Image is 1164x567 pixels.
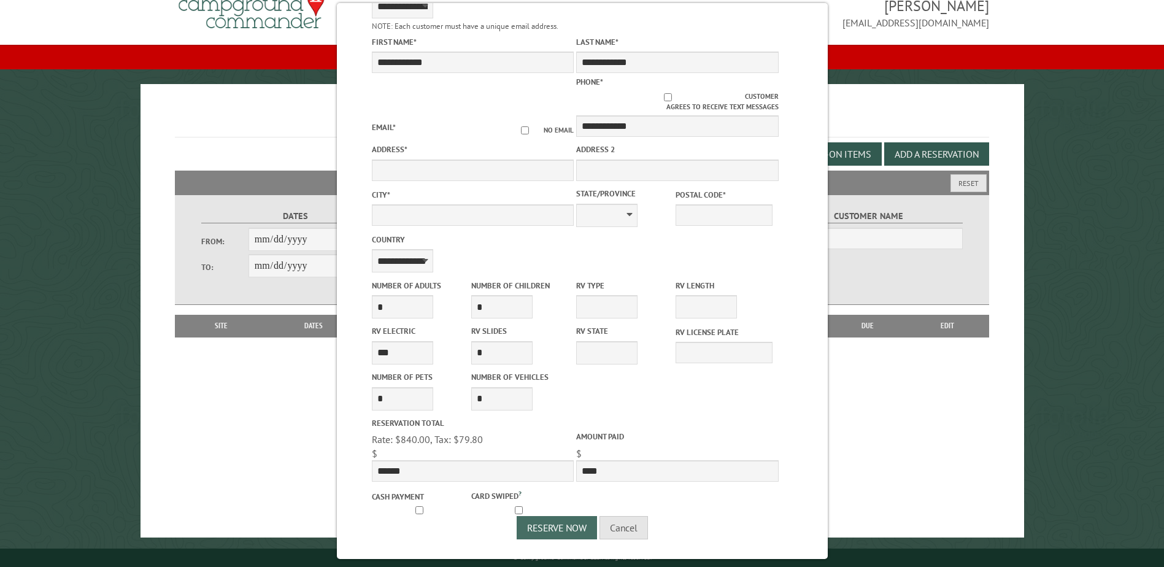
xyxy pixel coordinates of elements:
a: ? [518,489,521,498]
label: RV Length [676,280,773,291]
label: Phone [576,77,603,87]
label: No email [506,125,574,136]
button: Reset [950,174,987,192]
h2: Filters [175,171,989,194]
label: Number of Adults [371,280,468,291]
button: Cancel [599,516,648,539]
span: $ [576,447,582,460]
th: Site [181,315,261,337]
label: Reservation Total [371,417,573,429]
th: Due [829,315,906,337]
label: Address 2 [576,144,778,155]
label: Card swiped [471,488,568,502]
span: Rate: $840.00, Tax: $79.80 [371,433,482,445]
label: Email [371,122,395,133]
label: To: [201,261,248,273]
h1: Reservations [175,104,989,137]
label: Dates [201,209,388,223]
label: First Name [371,36,573,48]
label: RV State [576,325,673,337]
label: Number of Vehicles [471,371,568,383]
input: Customer agrees to receive text messages [591,93,745,101]
label: RV Slides [471,325,568,337]
label: Address [371,144,573,155]
small: NOTE: Each customer must have a unique email address. [371,21,558,31]
small: © Campground Commander LLC. All rights reserved. [513,553,652,561]
label: Number of Children [471,280,568,291]
label: Amount paid [576,431,778,442]
label: Customer agrees to receive text messages [576,91,778,112]
button: Reserve Now [517,516,597,539]
button: Add a Reservation [884,142,989,166]
label: City [371,189,573,201]
label: RV Type [576,280,673,291]
label: Last Name [576,36,778,48]
input: No email [506,126,544,134]
label: Country [371,234,573,245]
label: Postal Code [676,189,773,201]
th: Edit [906,315,989,337]
label: Customer Name [775,209,962,223]
label: State/Province [576,188,673,199]
button: Edit Add-on Items [776,142,882,166]
label: RV Electric [371,325,468,337]
span: $ [371,447,377,460]
th: Dates [261,315,366,337]
label: From: [201,236,248,247]
label: RV License Plate [676,326,773,338]
label: Cash payment [371,491,468,503]
label: Number of Pets [371,371,468,383]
